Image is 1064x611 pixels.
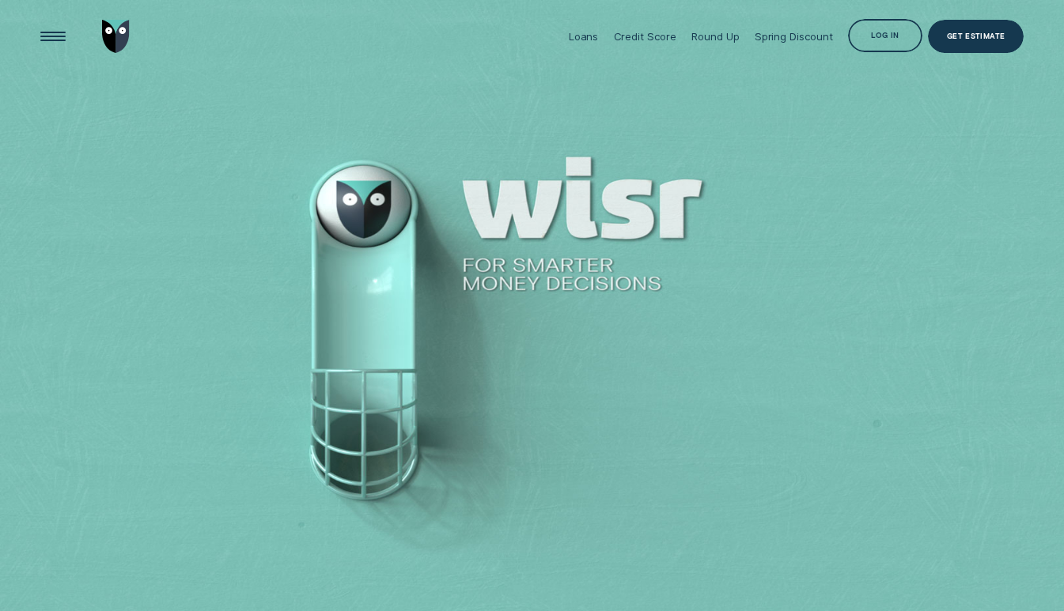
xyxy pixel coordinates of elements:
[755,30,833,43] div: Spring Discount
[848,19,922,52] button: Log in
[36,20,70,53] button: Open Menu
[691,30,739,43] div: Round Up
[928,20,1023,53] a: Get Estimate
[569,30,598,43] div: Loans
[614,30,676,43] div: Credit Score
[102,20,130,53] img: Wisr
